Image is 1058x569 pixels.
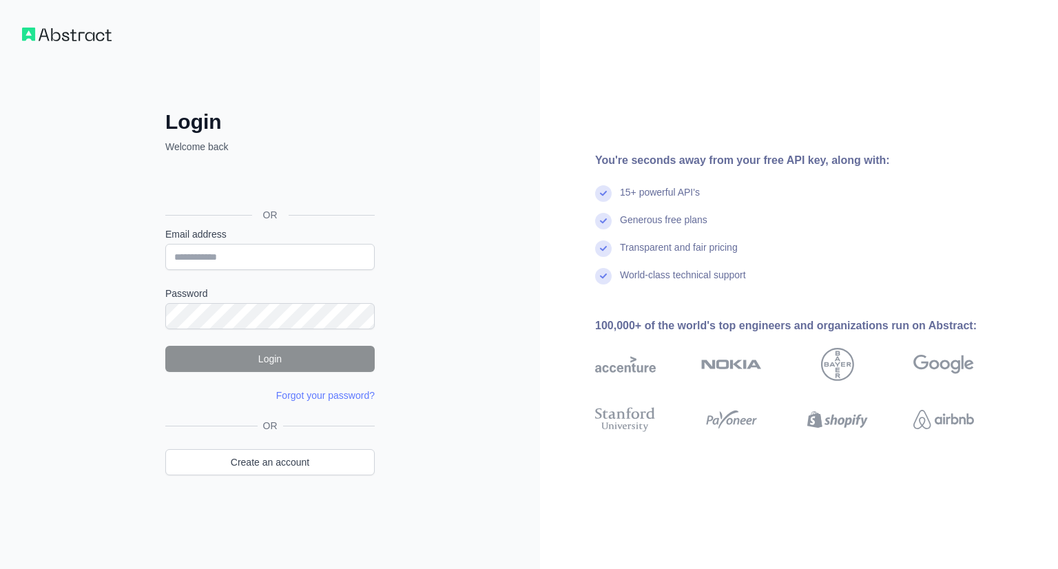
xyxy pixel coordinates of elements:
[595,185,612,202] img: check mark
[165,287,375,300] label: Password
[821,348,854,381] img: bayer
[165,140,375,154] p: Welcome back
[158,169,379,199] iframe: Nút Đăng nhập bằng Google
[595,348,656,381] img: accenture
[701,348,762,381] img: nokia
[620,185,700,213] div: 15+ powerful API's
[913,348,974,381] img: google
[165,346,375,372] button: Login
[252,208,289,222] span: OR
[595,268,612,284] img: check mark
[22,28,112,41] img: Workflow
[165,110,375,134] h2: Login
[807,404,868,435] img: shopify
[165,449,375,475] a: Create an account
[595,240,612,257] img: check mark
[595,152,1018,169] div: You're seconds away from your free API key, along with:
[620,213,707,240] div: Generous free plans
[701,404,762,435] img: payoneer
[595,213,612,229] img: check mark
[620,268,746,296] div: World-class technical support
[165,227,375,241] label: Email address
[913,404,974,435] img: airbnb
[276,390,375,401] a: Forgot your password?
[258,419,283,433] span: OR
[620,240,738,268] div: Transparent and fair pricing
[595,318,1018,334] div: 100,000+ of the world's top engineers and organizations run on Abstract:
[595,404,656,435] img: stanford university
